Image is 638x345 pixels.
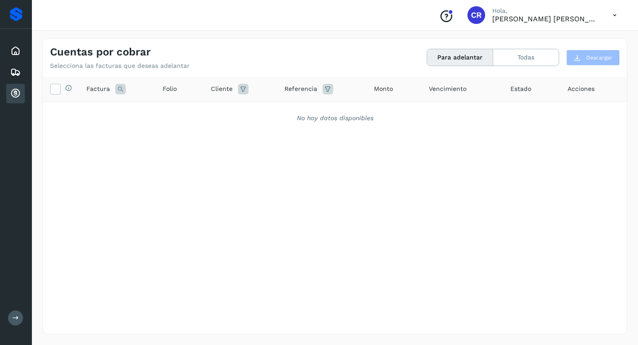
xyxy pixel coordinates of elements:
span: Estado [510,84,531,94]
span: Descargar [586,54,612,62]
h4: Cuentas por cobrar [50,46,151,59]
span: Factura [86,84,110,94]
span: Vencimiento [429,84,467,94]
div: Embarques [6,63,25,82]
div: No hay datos disponibles [54,114,615,123]
p: Selecciona las facturas que deseas adelantar [50,62,190,70]
button: Para adelantar [427,49,493,66]
p: Hola, [492,7,599,15]
span: Acciones [568,84,595,94]
span: Folio [163,84,177,94]
button: Todas [493,49,559,66]
span: Cliente [211,84,233,94]
button: Descargar [566,50,620,66]
span: Monto [374,84,393,94]
span: Referencia [284,84,317,94]
p: CARLOS RODOLFO BELLI PEDRAZA [492,15,599,23]
div: Cuentas por cobrar [6,84,25,103]
div: Inicio [6,41,25,61]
